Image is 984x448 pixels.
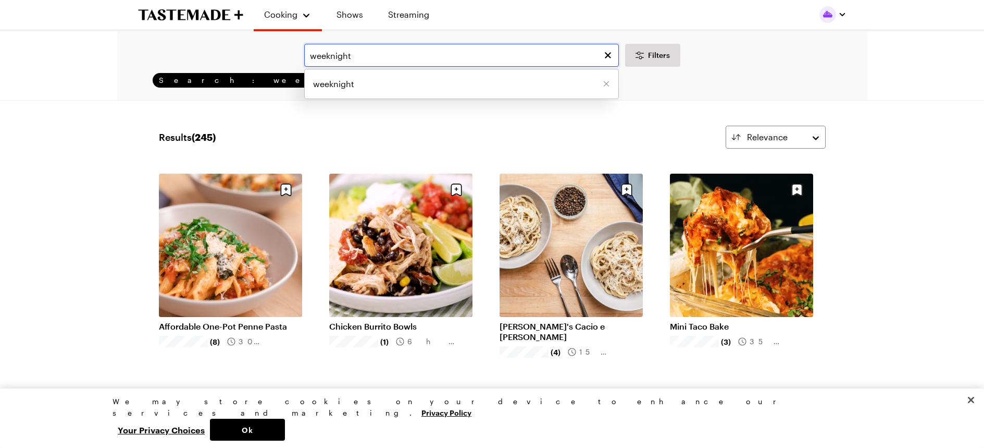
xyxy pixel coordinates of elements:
a: To Tastemade Home Page [138,9,243,21]
button: Cooking [264,4,312,25]
a: [PERSON_NAME]'s Cacio e [PERSON_NAME] [500,321,643,342]
button: Ok [210,419,285,441]
img: Profile picture [819,6,836,23]
a: Chicken Burrito Bowls [329,321,472,332]
button: Save recipe [276,180,296,200]
button: Save recipe [446,180,466,200]
button: Remove [object Object] [603,80,610,88]
a: Mini Taco Bake [670,321,813,332]
span: weeknight [313,78,354,90]
span: ( 245 ) [192,131,216,143]
button: Relevance [726,126,826,149]
span: Search: weeknight [159,76,398,85]
span: Cooking [264,9,297,19]
button: Desktop filters [625,44,680,67]
a: Affordable One-Pot Penne Pasta [159,321,302,332]
input: Search for a Recipe [304,44,619,67]
button: Clear search [602,50,614,61]
a: More information about your privacy, opens in a new tab [421,407,471,417]
span: Relevance [747,131,788,143]
button: Save recipe [617,180,637,200]
button: Profile picture [819,6,846,23]
div: We may store cookies on your device to enhance our services and marketing. [113,396,863,419]
div: Privacy [113,396,863,441]
button: Your Privacy Choices [113,419,210,441]
button: Save recipe [787,180,807,200]
span: Filters [648,50,670,60]
button: Close [960,389,982,411]
span: Results [159,130,216,144]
